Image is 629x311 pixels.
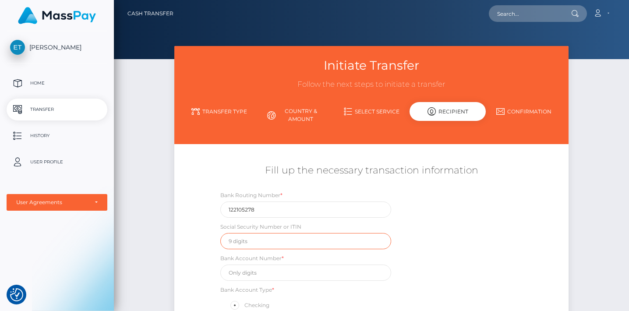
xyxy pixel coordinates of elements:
p: History [10,129,104,142]
label: Social Security Number or ITIN [220,223,301,231]
button: User Agreements [7,194,107,211]
a: Transfer [7,99,107,120]
h3: Initiate Transfer [181,57,562,74]
label: Checking [229,300,269,311]
a: Select Service [333,104,410,119]
input: Only 9 digits [220,201,391,218]
div: Recipient [410,102,486,121]
button: Consent Preferences [10,288,23,301]
a: Confirmation [486,104,562,119]
label: Bank Routing Number [220,191,283,199]
img: Revisit consent button [10,288,23,301]
input: Only digits [220,265,391,281]
p: Home [10,77,104,90]
p: Transfer [10,103,104,116]
img: MassPay [18,7,96,24]
a: User Profile [7,151,107,173]
input: Search... [489,5,571,22]
a: Home [7,72,107,94]
h5: Fill up the necessary transaction information [181,164,562,177]
p: User Profile [10,155,104,169]
div: User Agreements [16,199,88,206]
input: 9 digits [220,233,391,249]
a: Cash Transfer [127,4,173,23]
h3: Follow the next steps to initiate a transfer [181,79,562,90]
a: Transfer Type [181,104,257,119]
span: [PERSON_NAME] [7,43,107,51]
label: Bank Account Type [220,286,274,294]
label: Bank Account Number [220,254,284,262]
a: Country & Amount [257,104,333,127]
a: History [7,125,107,147]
